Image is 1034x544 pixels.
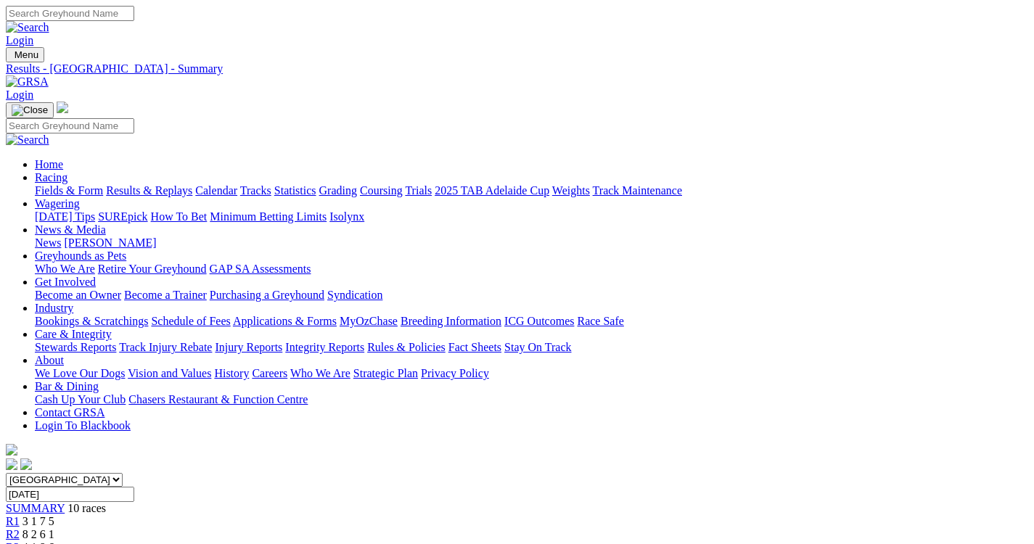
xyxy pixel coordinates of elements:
span: 10 races [67,502,106,514]
a: [PERSON_NAME] [64,236,156,249]
a: Purchasing a Greyhound [210,289,324,301]
a: MyOzChase [340,315,398,327]
a: About [35,354,64,366]
a: Fields & Form [35,184,103,197]
div: Greyhounds as Pets [35,263,1028,276]
input: Select date [6,487,134,502]
a: Trials [405,184,432,197]
a: Integrity Reports [285,341,364,353]
a: Who We Are [35,263,95,275]
div: News & Media [35,236,1028,250]
a: Grading [319,184,357,197]
a: How To Bet [151,210,208,223]
a: Stewards Reports [35,341,116,353]
a: Results - [GEOGRAPHIC_DATA] - Summary [6,62,1028,75]
a: Care & Integrity [35,328,112,340]
a: Retire Your Greyhound [98,263,207,275]
img: logo-grsa-white.png [57,102,68,113]
a: Industry [35,302,73,314]
img: GRSA [6,75,49,88]
div: About [35,367,1028,380]
span: Menu [15,49,38,60]
a: Track Injury Rebate [119,341,212,353]
a: Coursing [360,184,403,197]
a: 2025 TAB Adelaide Cup [435,184,549,197]
img: twitter.svg [20,458,32,470]
div: Wagering [35,210,1028,223]
a: Login To Blackbook [35,419,131,432]
img: facebook.svg [6,458,17,470]
div: Racing [35,184,1028,197]
a: Become an Owner [35,289,121,301]
a: News [35,236,61,249]
a: Bar & Dining [35,380,99,392]
a: We Love Our Dogs [35,367,125,379]
a: SUREpick [98,210,147,223]
a: Injury Reports [215,341,282,353]
div: Industry [35,315,1028,328]
span: 3 1 7 5 [22,515,54,527]
a: Cash Up Your Club [35,393,126,405]
a: [DATE] Tips [35,210,95,223]
img: Search [6,133,49,147]
a: Statistics [274,184,316,197]
a: Fact Sheets [448,341,501,353]
a: Syndication [327,289,382,301]
a: Stay On Track [504,341,571,353]
a: Weights [552,184,590,197]
button: Toggle navigation [6,47,44,62]
a: Strategic Plan [353,367,418,379]
a: Home [35,158,63,170]
img: Search [6,21,49,34]
a: Vision and Values [128,367,211,379]
a: Results & Replays [106,184,192,197]
a: Privacy Policy [421,367,489,379]
a: Wagering [35,197,80,210]
a: Racing [35,171,67,184]
input: Search [6,6,134,21]
a: R2 [6,528,20,540]
span: 8 2 6 1 [22,528,54,540]
a: Chasers Restaurant & Function Centre [128,393,308,405]
a: Become a Trainer [124,289,207,301]
a: Minimum Betting Limits [210,210,327,223]
a: Tracks [240,184,271,197]
a: Who We Are [290,367,350,379]
a: Calendar [195,184,237,197]
a: Race Safe [577,315,623,327]
a: History [214,367,249,379]
a: Greyhounds as Pets [35,250,126,262]
a: Isolynx [329,210,364,223]
input: Search [6,118,134,133]
a: Careers [252,367,287,379]
a: SUMMARY [6,502,65,514]
a: GAP SA Assessments [210,263,311,275]
a: Login [6,34,33,46]
a: Contact GRSA [35,406,104,419]
button: Toggle navigation [6,102,54,118]
a: ICG Outcomes [504,315,574,327]
a: Rules & Policies [367,341,446,353]
div: Care & Integrity [35,341,1028,354]
a: Login [6,88,33,101]
a: Bookings & Scratchings [35,315,148,327]
a: Schedule of Fees [151,315,230,327]
img: logo-grsa-white.png [6,444,17,456]
img: Close [12,104,48,116]
a: Applications & Forms [233,315,337,327]
a: Track Maintenance [593,184,682,197]
a: R1 [6,515,20,527]
a: Breeding Information [401,315,501,327]
a: Get Involved [35,276,96,288]
div: Get Involved [35,289,1028,302]
div: Bar & Dining [35,393,1028,406]
a: News & Media [35,223,106,236]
